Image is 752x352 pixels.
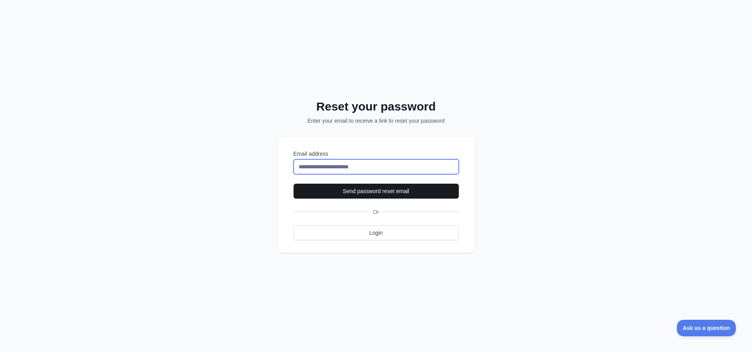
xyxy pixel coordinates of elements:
[288,100,464,114] h2: Reset your password
[288,117,464,125] p: Enter your email to receive a link to reset your password
[370,208,382,216] span: Or
[294,150,459,158] label: Email address
[294,184,459,199] button: Send password reset email
[294,225,459,240] a: Login
[677,320,736,336] iframe: Toggle Customer Support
